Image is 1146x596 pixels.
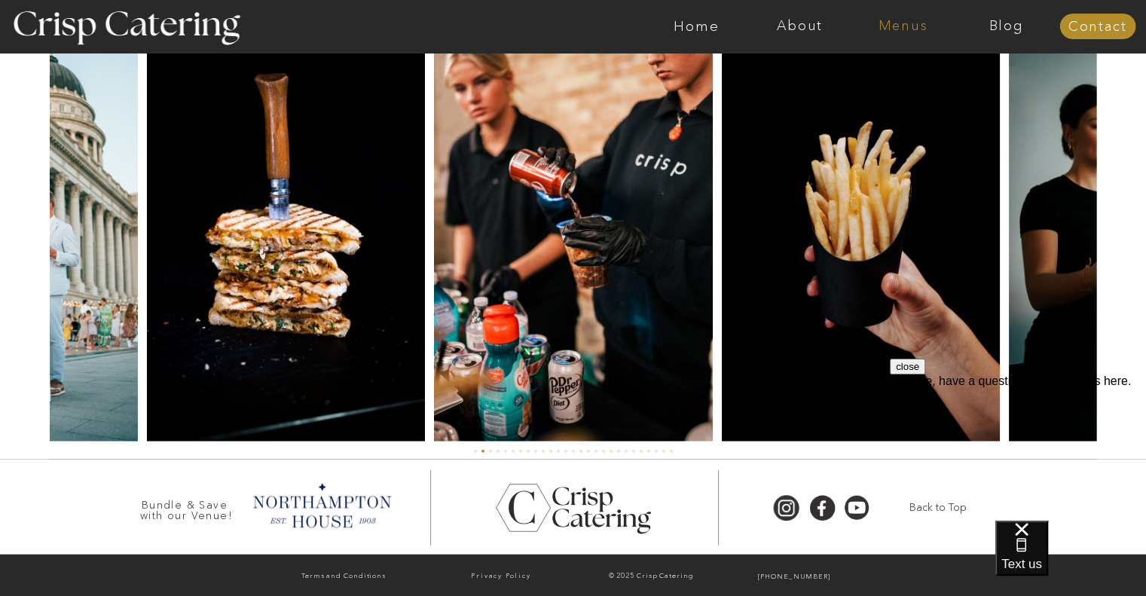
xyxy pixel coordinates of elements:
li: Page dot 27 [670,450,673,453]
h3: Bundle & Save with our Venue! [135,500,239,514]
li: Page dot 1 [474,450,477,453]
a: About [748,19,851,34]
a: Contact [1059,20,1135,35]
a: Blog [955,19,1058,34]
a: Privacy Policy [425,569,578,584]
a: Home [645,19,748,34]
iframe: podium webchat widget bubble [995,521,1146,596]
li: Page dot 26 [662,450,665,453]
a: Terms and Conditions [267,569,420,585]
a: Menus [851,19,955,34]
li: Page dot 2 [481,450,484,453]
iframe: podium webchat widget prompt [890,359,1146,539]
a: [PHONE_NUMBER] [726,570,863,585]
